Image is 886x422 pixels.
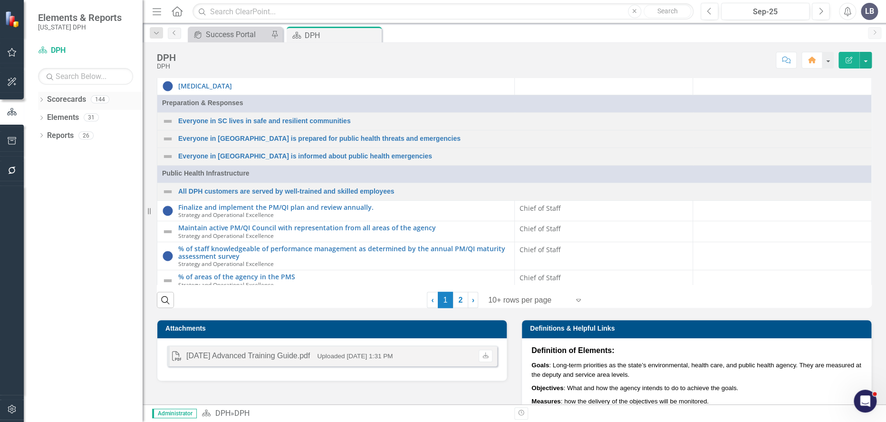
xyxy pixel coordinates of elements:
[724,6,806,18] div: Sep-25
[178,245,510,260] a: % of staff knowledgeable of performance management as determined by the annual PM/QI maturity ass...
[530,325,867,332] h3: Definitions & Helpful Links
[157,242,515,270] td: Double-Click to Edit Right Click for Context Menu
[38,45,133,56] a: DPH
[157,147,872,165] td: Double-Click to Edit Right Click for Context Menu
[178,135,867,142] a: Everyone in [GEOGRAPHIC_DATA] is prepared for public health threats and emergencies
[520,245,560,254] span: Chief of Staff
[453,292,468,308] a: 2
[157,112,872,130] td: Double-Click to Edit Right Click for Context Menu
[162,205,173,216] img: No Information
[157,200,515,221] td: Double-Click to Edit Right Click for Context Menu
[520,273,560,282] span: Chief of Staff
[157,77,515,95] td: Double-Click to Edit Right Click for Context Menu
[157,130,872,147] td: Double-Click to Edit Right Click for Context Menu
[178,188,867,195] a: All DPH customers are served by well-trained and skilled employees
[162,133,173,145] img: Not Defined
[157,270,515,291] td: Double-Click to Edit Right Click for Context Menu
[157,221,515,242] td: Double-Click to Edit Right Click for Context Menu
[657,7,677,15] span: Search
[157,95,872,112] td: Double-Click to Edit
[162,275,173,286] img: Not Defined
[206,29,269,40] div: Success Portal
[178,211,274,218] span: Strategy and Operational Excellence
[162,80,173,92] img: No Information
[438,292,453,308] span: 1
[5,10,21,27] img: ClearPoint Strategy
[515,270,693,291] td: Double-Click to Edit
[721,3,809,20] button: Sep-25
[202,408,507,419] div: »
[47,94,86,105] a: Scorecards
[162,151,173,162] img: Not Defined
[693,200,872,221] td: Double-Click to Edit
[520,224,560,233] span: Chief of Staff
[178,82,510,89] a: [MEDICAL_DATA]
[78,131,94,139] div: 26
[531,398,709,405] span: : how the delivery of the objectives will be monitored.
[157,63,176,70] div: DPH
[152,409,197,418] span: Administrator
[531,362,861,378] span: : Long-term priorities as the state’s environmental, health care, and public health agency. They ...
[531,384,738,392] span: : What and how the agency intends to do to achieve the goals.
[531,384,563,392] strong: Objectives
[693,221,872,242] td: Double-Click to Edit
[165,325,502,332] h3: Attachments
[317,353,393,360] small: Uploaded [DATE] 1:31 PM
[515,200,693,221] td: Double-Click to Edit
[520,204,560,213] span: Chief of Staff
[178,281,274,288] span: Strategy and Operational Excellence
[162,250,173,262] img: No Information
[693,242,872,270] td: Double-Click to Edit
[47,112,79,123] a: Elements
[38,23,122,31] small: [US_STATE] DPH
[531,362,549,369] strong: Goals
[38,12,122,23] span: Elements & Reports
[515,242,693,270] td: Double-Click to Edit
[515,221,693,242] td: Double-Click to Edit
[472,295,474,304] span: ›
[178,204,510,211] a: Finalize and implement the PM/QI plan and review annually.
[178,260,274,267] span: Strategy and Operational Excellence
[644,5,691,18] button: Search
[162,186,173,197] img: Not Defined
[47,130,74,141] a: Reports
[693,77,872,95] td: Double-Click to Edit
[693,270,872,291] td: Double-Click to Edit
[305,29,379,41] div: DPH
[854,390,876,412] iframe: Intercom live chat
[531,346,614,354] strong: Definition of Elements:
[38,68,133,85] input: Search Below...
[193,3,693,20] input: Search ClearPoint...
[190,29,269,40] a: Success Portal
[91,96,109,104] div: 144
[84,114,99,122] div: 31
[515,77,693,95] td: Double-Click to Edit
[431,295,433,304] span: ‹
[178,153,867,160] a: Everyone in [GEOGRAPHIC_DATA] is informed about public health emergencies
[861,3,878,20] button: LB
[186,351,310,362] div: [DATE] Advanced Training Guide.pdf
[157,183,872,200] td: Double-Click to Edit Right Click for Context Menu
[162,116,173,127] img: Not Defined
[215,409,230,418] a: DPH
[531,398,561,405] strong: Measures
[162,168,867,178] span: Public Health Infrastructure
[157,52,176,63] div: DPH
[234,409,249,418] div: DPH
[178,273,510,280] a: % of areas of the agency in the PMS
[157,165,872,183] td: Double-Click to Edit
[178,118,867,125] a: Everyone in SC lives in safe and resilient communities
[162,226,173,237] img: Not Defined
[178,224,510,231] a: Maintain active PM/QI Council with representation from all areas of the agency
[178,232,274,239] span: Strategy and Operational Excellence
[162,98,867,108] span: Preparation & Responses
